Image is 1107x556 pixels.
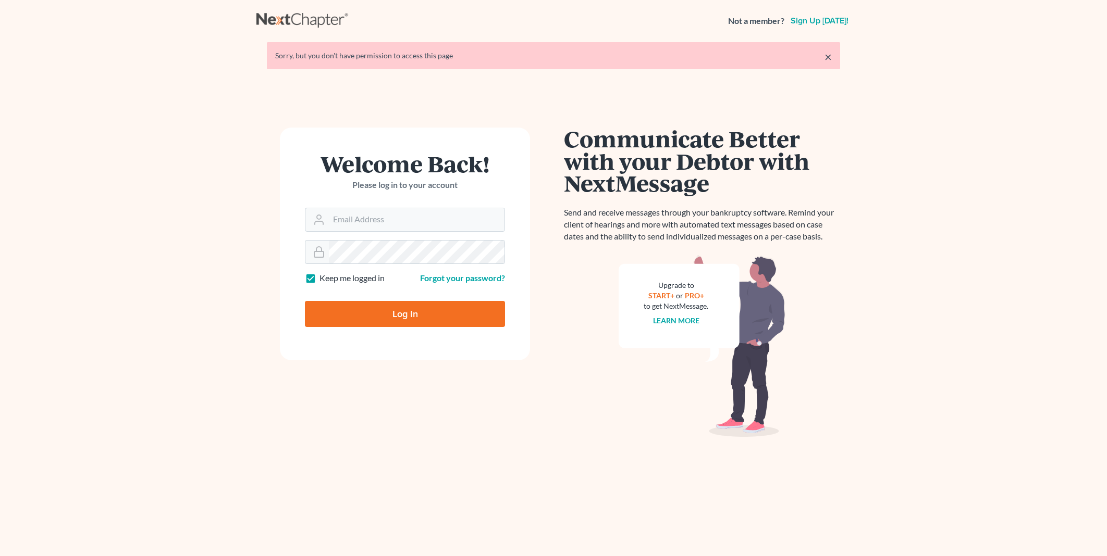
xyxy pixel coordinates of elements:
[685,291,704,300] a: PRO+
[329,208,505,231] input: Email Address
[275,50,832,61] div: Sorry, but you don't have permission to access this page
[644,301,708,311] div: to get NextMessage.
[305,301,505,327] input: Log In
[420,273,505,283] a: Forgot your password?
[305,153,505,175] h1: Welcome Back!
[644,280,708,290] div: Upgrade to
[676,291,683,300] span: or
[319,272,385,284] label: Keep me logged in
[564,207,840,243] p: Send and receive messages through your bankruptcy software. Remind your client of hearings and mo...
[305,179,505,191] p: Please log in to your account
[789,17,851,25] a: Sign up [DATE]!
[619,255,785,437] img: nextmessage_bg-59042aed3d76b12b5cd301f8e5b87938c9018125f34e5fa2b7a6b67550977c72.svg
[825,50,832,63] a: ×
[648,291,674,300] a: START+
[564,128,840,194] h1: Communicate Better with your Debtor with NextMessage
[653,316,699,325] a: Learn more
[728,15,784,27] strong: Not a member?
